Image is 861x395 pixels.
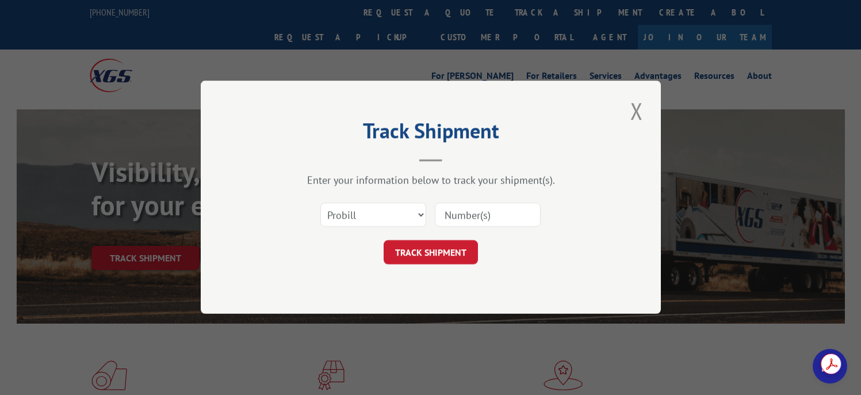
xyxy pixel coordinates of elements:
[813,349,847,383] a: Open chat
[435,203,541,227] input: Number(s)
[258,174,603,187] div: Enter your information below to track your shipment(s).
[258,123,603,145] h2: Track Shipment
[384,241,478,265] button: TRACK SHIPMENT
[627,95,646,127] button: Close modal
